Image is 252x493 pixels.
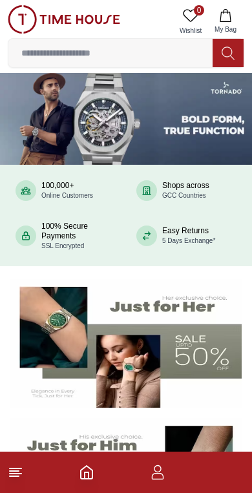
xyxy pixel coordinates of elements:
a: 0Wishlist [174,5,207,38]
span: My Bag [209,25,242,34]
div: 100% Secure Payments [41,222,116,251]
span: 5 Days Exchange* [162,237,215,244]
span: Online Customers [41,192,93,199]
div: 100,000+ [41,181,93,200]
span: 0 [194,5,204,16]
div: Shops across [162,181,209,200]
a: Home [79,465,94,480]
div: Easy Returns [162,226,215,246]
button: My Bag [207,5,244,38]
span: GCC Countries [162,192,206,199]
span: Wishlist [174,26,207,36]
img: Women's Watches Banner [10,279,242,408]
span: SSL Encrypted [41,242,84,249]
img: ... [8,5,120,34]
